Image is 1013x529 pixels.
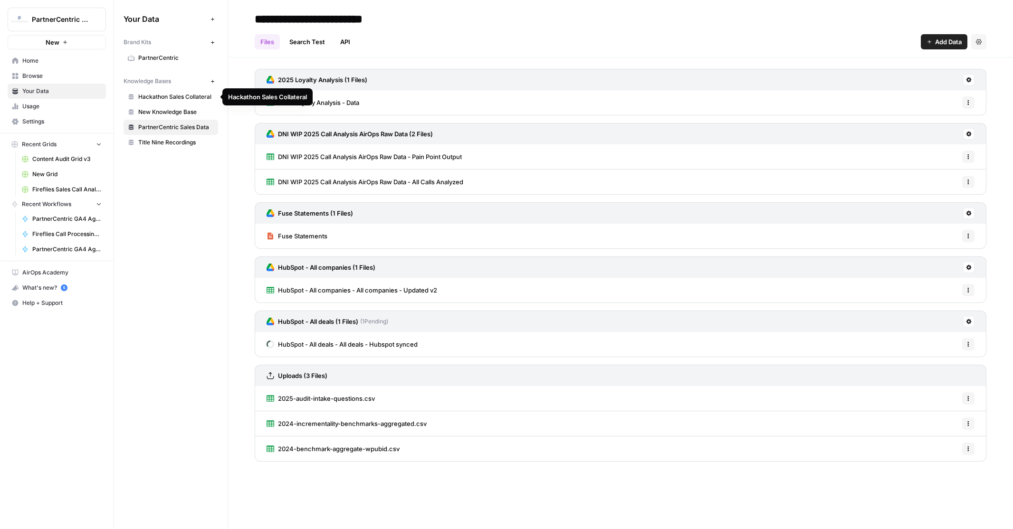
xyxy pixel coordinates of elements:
[8,197,106,211] button: Recent Workflows
[278,231,327,241] span: Fuse Statements
[18,167,106,182] a: New Grid
[124,77,171,85] span: Knowledge Bases
[8,8,106,31] button: Workspace: PartnerCentric Sales Tools
[32,170,102,179] span: New Grid
[267,203,353,224] a: Fuse Statements (1 Files)
[22,299,102,307] span: Help + Support
[228,92,307,102] div: Hackathon Sales Collateral
[278,263,375,272] h3: HubSpot - All companies (1 Files)
[278,340,418,349] span: HubSpot - All deals - All deals - Hubspot synced
[22,57,102,65] span: Home
[18,242,106,257] a: PartnerCentric GA4 Agent
[8,35,106,49] button: New
[278,98,359,107] span: 2025 Loyalty Analysis - Data
[18,227,106,242] a: Fireflies Call Processing for CS
[138,54,214,62] span: PartnerCentric
[32,155,102,163] span: Content Audit Grid v3
[18,151,106,167] a: Content Audit Grid v3
[8,53,106,68] a: Home
[22,87,102,95] span: Your Data
[63,285,65,290] text: 5
[124,89,218,104] a: Hackathon Sales Collateral
[32,230,102,238] span: Fireflies Call Processing for CS
[921,34,967,49] button: Add Data
[278,285,437,295] span: HubSpot - All companies - All companies - Updated v2
[61,284,67,291] a: 5
[138,123,214,132] span: PartnerCentric Sales Data
[124,13,207,25] span: Your Data
[18,182,106,197] a: Fireflies Sales Call Analysis For CS
[32,185,102,194] span: Fireflies Sales Call Analysis For CS
[267,386,375,411] a: 2025-audit-intake-questions.csv
[8,99,106,114] a: Usage
[267,436,400,461] a: 2024-benchmark-aggregate-wpubid.csv
[267,123,433,144] a: DNI WIP 2025 Call Analysis AirOps Raw Data (2 Files)
[138,93,214,101] span: Hackathon Sales Collateral
[11,11,28,28] img: PartnerCentric Sales Tools Logo
[124,104,218,120] a: New Knowledge Base
[124,135,218,150] a: Title Nine Recordings
[935,37,962,47] span: Add Data
[334,34,356,49] a: API
[267,69,367,90] a: 2025 Loyalty Analysis (1 Files)
[32,245,102,254] span: PartnerCentric GA4 Agent
[267,332,418,357] a: HubSpot - All deals - All deals - Hubspot synced
[18,211,106,227] a: PartnerCentric GA4 Agent - Leads - SQLs
[267,170,463,194] a: DNI WIP 2025 Call Analysis AirOps Raw Data - All Calls Analyzed
[278,208,353,218] h3: Fuse Statements (1 Files)
[284,34,331,49] a: Search Test
[138,138,214,147] span: Title Nine Recordings
[278,371,327,380] h3: Uploads (3 Files)
[278,75,367,85] h3: 2025 Loyalty Analysis (1 Files)
[8,84,106,99] a: Your Data
[124,38,151,47] span: Brand Kits
[22,102,102,111] span: Usage
[278,177,463,187] span: DNI WIP 2025 Call Analysis AirOps Raw Data - All Calls Analyzed
[267,257,375,278] a: HubSpot - All companies (1 Files)
[267,365,327,386] a: Uploads (3 Files)
[8,280,106,295] button: What's new? 5
[32,15,89,24] span: PartnerCentric Sales Tools
[8,295,106,311] button: Help + Support
[267,278,437,302] a: HubSpot - All companies - All companies - Updated v2
[46,38,59,47] span: New
[278,129,433,139] h3: DNI WIP 2025 Call Analysis AirOps Raw Data (2 Files)
[267,90,359,115] a: 2025 Loyalty Analysis - Data
[358,317,388,326] span: ( 1 Pending)
[255,34,280,49] a: Files
[267,144,462,169] a: DNI WIP 2025 Call Analysis AirOps Raw Data - Pain Point Output
[124,120,218,135] a: PartnerCentric Sales Data
[8,281,105,295] div: What's new?
[22,200,71,208] span: Recent Workflows
[267,411,427,436] a: 2024-incrementality-benchmarks-aggregated.csv
[8,137,106,151] button: Recent Grids
[32,215,102,223] span: PartnerCentric GA4 Agent - Leads - SQLs
[22,117,102,126] span: Settings
[22,72,102,80] span: Browse
[8,114,106,129] a: Settings
[278,419,427,428] span: 2024-incrementality-benchmarks-aggregated.csv
[278,317,358,326] h3: HubSpot - All deals (1 Files)
[8,68,106,84] a: Browse
[22,268,102,277] span: AirOps Academy
[22,140,57,149] span: Recent Grids
[8,265,106,280] a: AirOps Academy
[278,394,375,403] span: 2025-audit-intake-questions.csv
[267,224,327,248] a: Fuse Statements
[138,108,214,116] span: New Knowledge Base
[278,444,400,453] span: 2024-benchmark-aggregate-wpubid.csv
[267,311,388,332] a: HubSpot - All deals (1 Files)(1Pending)
[124,50,218,66] a: PartnerCentric
[278,152,462,161] span: DNI WIP 2025 Call Analysis AirOps Raw Data - Pain Point Output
